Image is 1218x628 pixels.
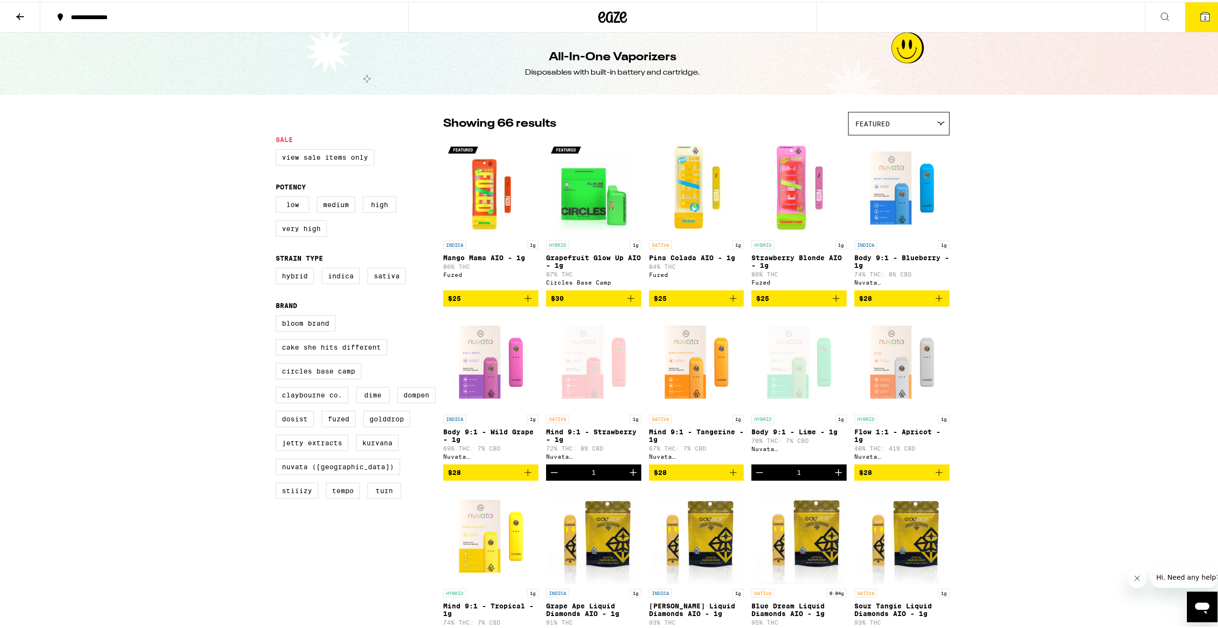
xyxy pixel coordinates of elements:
[654,293,667,300] span: $25
[546,277,641,284] div: Circles Base Camp
[276,300,297,308] legend: Brand
[443,114,556,130] p: Showing 66 results
[751,436,847,442] p: 70% THC: 7% CBD
[546,252,641,267] p: Grapefruit Glow Up AIO - 1g
[443,413,466,421] p: INDICA
[859,293,872,300] span: $28
[276,181,306,189] legend: Potency
[652,486,740,582] img: GoldDrop - King Louis Liquid Diamonds AIO - 1g
[649,252,744,260] p: Pina Colada AIO - 1g
[546,452,641,458] div: Nuvata ([GEOGRAPHIC_DATA])
[546,138,641,288] a: Open page for Grapefruit Glow Up AIO - 1g from Circles Base Camp
[443,587,466,595] p: HYBRID
[751,600,847,616] p: Blue Dream Liquid Diamonds AIO - 1g
[854,600,950,616] p: Sour Tangie Liquid Diamonds AIO - 1g
[938,239,950,247] p: 1g
[443,262,538,268] p: 86% THC
[443,270,538,276] div: Fuzed
[854,252,950,267] p: Body 9:1 - Blueberry - 1g
[649,452,744,458] div: Nuvata ([GEOGRAPHIC_DATA])
[368,266,406,282] label: Sativa
[649,138,744,234] img: Fuzed - Pina Colada AIO - 1g
[448,467,461,474] span: $28
[443,312,538,463] a: Open page for Body 9:1 - Wild Grape - 1g from Nuvata (CA)
[363,195,396,211] label: High
[1187,590,1218,620] iframe: Button to launch messaging window
[276,337,387,353] label: Cake She Hits Different
[317,195,355,211] label: Medium
[443,252,538,260] p: Mango Mama AIO - 1g
[1204,13,1207,19] span: 2
[649,262,744,268] p: 84% THC
[855,118,890,126] span: Featured
[751,288,847,305] button: Add to bag
[546,312,641,463] a: Open page for Mind 9:1 - Strawberry - 1g from Nuvata (CA)
[546,617,641,624] p: 91% THC
[443,600,538,616] p: Mind 9:1 - Tropical - 1g
[525,66,700,76] div: Disposables with built-in battery and cartridge.
[322,266,360,282] label: Indica
[751,463,768,479] button: Decrement
[443,486,538,582] img: Nuvata (CA) - Mind 9:1 - Tropical - 1g
[649,413,672,421] p: SATIVA
[322,409,356,425] label: Fuzed
[549,486,638,582] img: GoldDrop - Grape Ape Liquid Diamonds AIO - 1g
[443,452,538,458] div: Nuvata ([GEOGRAPHIC_DATA])
[654,467,667,474] span: $28
[751,138,847,288] a: Open page for Strawberry Blonde AIO - 1g from Fuzed
[751,444,847,450] div: Nuvata ([GEOGRAPHIC_DATA])
[625,463,641,479] button: Increment
[854,426,950,441] p: Flow 1:1 - Apricot - 1g
[649,463,744,479] button: Add to bag
[443,138,538,234] img: Fuzed - Mango Mama AIO - 1g
[443,617,538,624] p: 74% THC: 7% CBD
[276,361,361,377] label: Circles Base Camp
[756,293,769,300] span: $25
[649,138,744,288] a: Open page for Pina Colada AIO - 1g from Fuzed
[276,253,323,260] legend: Strain Type
[854,312,950,408] img: Nuvata (CA) - Flow 1:1 - Apricot - 1g
[6,7,69,14] span: Hi. Need any help?
[649,312,744,463] a: Open page for Mind 9:1 - Tangerine - 1g from Nuvata (CA)
[751,277,847,284] div: Fuzed
[326,481,360,497] label: Tempo
[751,269,847,275] p: 86% THC
[630,413,641,421] p: 1g
[854,443,950,450] p: 40% THC: 41% CBD
[854,452,950,458] div: Nuvata ([GEOGRAPHIC_DATA])
[276,433,348,449] label: Jetty Extracts
[835,239,847,247] p: 1g
[443,443,538,450] p: 69% THC: 7% CBD
[630,239,641,247] p: 1g
[938,587,950,595] p: 1g
[448,293,461,300] span: $25
[858,486,946,582] img: GoldDrop - Sour Tangie Liquid Diamonds AIO - 1g
[649,600,744,616] p: [PERSON_NAME] Liquid Diamonds AIO - 1g
[854,239,877,247] p: INDICA
[546,443,641,450] p: 72% THC: 8% CBD
[363,409,410,425] label: GoldDrop
[751,138,847,234] img: Fuzed - Strawberry Blonde AIO - 1g
[649,426,744,441] p: Mind 9:1 - Tangerine - 1g
[854,277,950,284] div: Nuvata ([GEOGRAPHIC_DATA])
[859,467,872,474] span: $28
[732,239,744,247] p: 1g
[356,385,390,401] label: DIME
[443,426,538,441] p: Body 9:1 - Wild Grape - 1g
[854,587,877,595] p: SATIVA
[527,239,538,247] p: 1g
[755,486,843,582] img: GoldDrop - Blue Dream Liquid Diamonds AIO - 1g
[751,312,847,463] a: Open page for Body 9:1 - Lime - 1g from Nuvata (CA)
[276,219,327,235] label: Very High
[649,617,744,624] p: 93% THC
[751,252,847,267] p: Strawberry Blonde AIO - 1g
[649,443,744,450] p: 67% THC: 7% CBD
[938,413,950,421] p: 1g
[546,288,641,305] button: Add to bag
[276,134,293,142] legend: Sale
[732,587,744,595] p: 1g
[854,617,950,624] p: 93% THC
[546,138,641,234] img: Circles Base Camp - Grapefruit Glow Up AIO - 1g
[830,463,847,479] button: Increment
[546,239,569,247] p: HYBRID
